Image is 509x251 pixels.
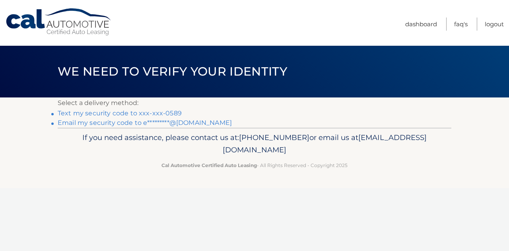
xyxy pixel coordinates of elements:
[454,18,468,31] a: FAQ's
[485,18,504,31] a: Logout
[58,119,232,126] a: Email my security code to e*********@[DOMAIN_NAME]
[58,97,451,109] p: Select a delivery method:
[161,162,257,168] strong: Cal Automotive Certified Auto Leasing
[5,8,113,36] a: Cal Automotive
[58,109,182,117] a: Text my security code to xxx-xxx-0589
[63,131,446,157] p: If you need assistance, please contact us at: or email us at
[405,18,437,31] a: Dashboard
[58,64,287,79] span: We need to verify your identity
[63,161,446,169] p: - All Rights Reserved - Copyright 2025
[239,133,309,142] span: [PHONE_NUMBER]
